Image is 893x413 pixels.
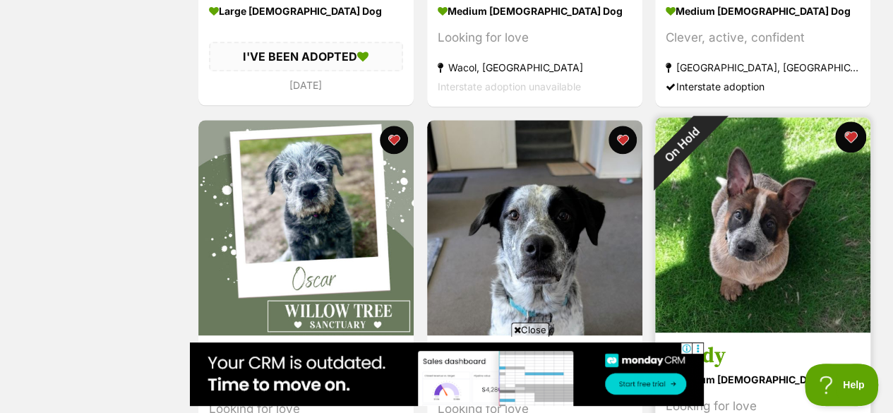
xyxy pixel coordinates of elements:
[666,1,860,21] div: medium [DEMOGRAPHIC_DATA] Dog
[805,364,879,406] iframe: Help Scout Beacon - Open
[209,42,403,71] div: I'VE BEEN ADOPTED
[427,120,642,335] img: Fredrik *$250 Adoption Fee*
[438,1,632,21] div: medium [DEMOGRAPHIC_DATA] Dog
[438,28,632,47] div: Looking for love
[666,58,860,77] div: [GEOGRAPHIC_DATA], [GEOGRAPHIC_DATA]
[655,321,870,335] a: On Hold
[198,120,414,335] img: Oscar
[666,342,860,369] h3: Teddy
[655,117,870,333] img: Teddy
[666,77,860,96] div: Interstate adoption
[835,121,866,152] button: favourite
[636,97,729,191] div: On Hold
[511,323,549,337] span: Close
[190,342,704,406] iframe: Advertisement
[209,1,403,21] div: large [DEMOGRAPHIC_DATA] Dog
[608,126,636,154] button: favourite
[209,76,403,95] div: [DATE]
[666,369,860,390] div: medium [DEMOGRAPHIC_DATA] Dog
[666,28,860,47] div: Clever, active, confident
[438,58,632,77] div: Wacol, [GEOGRAPHIC_DATA]
[380,126,408,154] button: favourite
[438,80,581,92] span: Interstate adoption unavailable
